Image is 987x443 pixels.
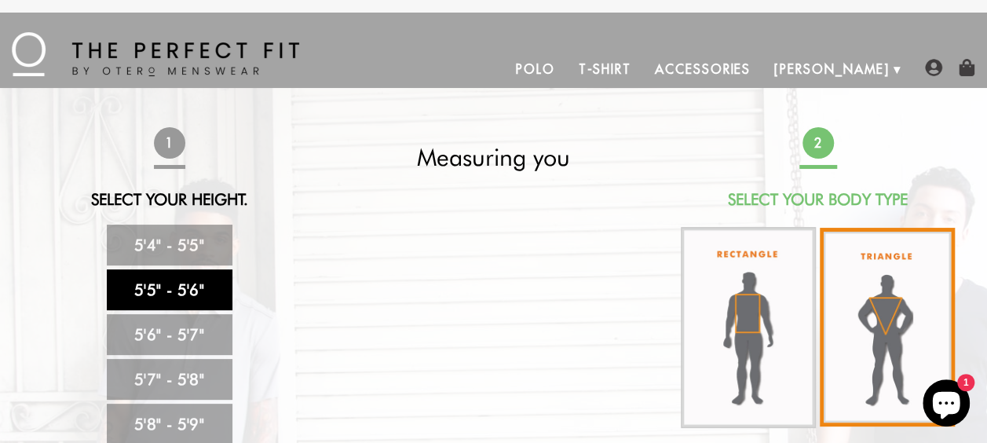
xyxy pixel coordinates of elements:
[958,59,975,76] img: shopping-bag-icon.png
[925,59,942,76] img: user-account-icon.png
[107,225,232,265] a: 5'4" - 5'5"
[762,50,901,88] a: [PERSON_NAME]
[681,227,816,428] img: rectangle-body_336x.jpg
[355,143,633,171] h2: Measuring you
[153,127,185,159] span: 1
[12,32,299,76] img: The Perfect Fit - by Otero Menswear - Logo
[643,50,762,88] a: Accessories
[107,359,232,400] a: 5'7" - 5'8"
[107,269,232,310] a: 5'5" - 5'6"
[802,127,834,159] span: 2
[107,314,232,355] a: 5'6" - 5'7"
[31,190,309,209] h2: Select Your Height.
[820,228,955,427] img: triangle-body_336x.jpg
[918,379,974,430] inbox-online-store-chat: Shopify online store chat
[679,190,957,209] h2: Select Your Body Type
[504,50,567,88] a: Polo
[566,50,642,88] a: T-Shirt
